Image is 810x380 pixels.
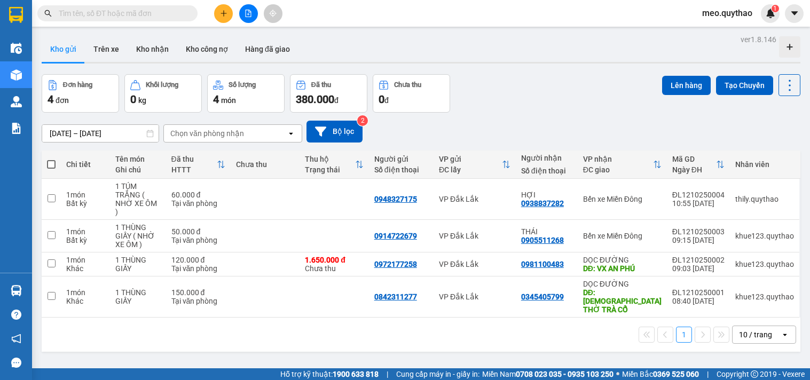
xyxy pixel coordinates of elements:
strong: 0369 525 060 [653,370,699,378]
span: | [387,368,388,380]
span: 380.000 [296,93,334,106]
span: notification [11,334,21,344]
div: 120.000 đ [171,256,225,264]
div: 1 món [66,256,105,264]
div: Ghi chú [115,165,161,174]
span: file-add [245,10,252,17]
span: 4 [48,93,53,106]
sup: 1 [772,5,779,12]
span: copyright [751,370,758,378]
span: Miền Nam [482,368,614,380]
span: đơn [56,96,69,105]
div: 60.000 đ [171,191,225,199]
div: 150.000 đ [171,288,225,297]
span: | [707,368,709,380]
div: Số điện thoại [521,167,572,175]
th: Toggle SortBy [166,151,231,179]
div: khue123.quythao [735,260,794,268]
div: 1 THÙNG GIẤY [115,256,161,273]
div: khue123.quythao [735,232,794,240]
th: Toggle SortBy [578,151,667,179]
span: ⚪️ [616,372,619,376]
button: file-add [239,4,258,23]
div: ĐC giao [583,165,653,174]
div: 09:03 [DATE] [672,264,725,273]
div: ĐL1210250002 [672,256,725,264]
span: plus [220,10,227,17]
div: Bến xe Miền Đông [583,232,662,240]
div: DĐ: VX AN PHÚ [583,264,662,273]
div: DỌC ĐƯỜNG [583,280,662,288]
span: kg [138,96,146,105]
div: 09:15 [DATE] [672,236,725,244]
button: Chưa thu0đ [373,74,450,113]
div: 0948327175 [374,195,417,203]
img: warehouse-icon [11,69,22,81]
input: Select a date range. [42,125,159,142]
div: DỌC ĐƯỜNG [583,256,662,264]
div: Tại văn phòng [171,199,225,208]
img: warehouse-icon [11,43,22,54]
button: Khối lượng0kg [124,74,202,113]
span: caret-down [790,9,799,18]
span: món [221,96,236,105]
div: Chưa thu [305,256,363,273]
div: VP Đắk Lắk [439,232,510,240]
div: Tên món [115,155,161,163]
span: aim [269,10,277,17]
button: Tạo Chuyến [716,76,773,95]
div: thily.quythao [735,195,794,203]
button: caret-down [785,4,804,23]
strong: 1900 633 818 [333,370,379,378]
div: 1 THÙNG GIẤY ( NHỜ XE ÔM ) [115,223,161,249]
div: 1 món [66,191,105,199]
div: Chưa thu [236,160,294,169]
div: Trạng thái [305,165,355,174]
div: VP gửi [439,155,502,163]
span: 0 [130,93,136,106]
div: VP Đắk Lắk [439,195,510,203]
div: Tại văn phòng [171,297,225,305]
svg: open [781,330,789,339]
button: Trên xe [85,36,128,62]
div: 1 món [66,227,105,236]
div: Người nhận [521,154,572,162]
div: HỢI [521,191,572,199]
div: Đơn hàng [63,81,92,89]
div: Số lượng [229,81,256,89]
span: Hỗ trợ kỹ thuật: [280,368,379,380]
div: Bất kỳ [66,199,105,208]
div: khue123.quythao [735,292,794,301]
div: 10:55 [DATE] [672,199,725,208]
div: VP Đắk Lắk [439,260,510,268]
div: Chưa thu [394,81,421,89]
div: THÁI [521,227,572,236]
div: ĐL1210250003 [672,227,725,236]
button: Kho gửi [42,36,85,62]
span: 1 [773,5,777,12]
div: VP nhận [583,155,653,163]
div: 1.650.000 đ [305,256,363,264]
div: 0842311277 [374,292,417,301]
div: Đã thu [171,155,217,163]
div: 50.000 đ [171,227,225,236]
span: đ [334,96,339,105]
button: Kho công nợ [177,36,237,62]
span: Cung cấp máy in - giấy in: [396,368,479,380]
button: Số lượng4món [207,74,285,113]
div: 0905511268 [521,236,564,244]
div: 08:40 [DATE] [672,297,725,305]
div: Thu hộ [305,155,355,163]
img: solution-icon [11,123,22,134]
th: Toggle SortBy [300,151,368,179]
span: question-circle [11,310,21,320]
div: 1 món [66,288,105,297]
img: logo-vxr [9,7,23,23]
button: aim [264,4,282,23]
button: 1 [676,327,692,343]
div: VP Đắk Lắk [439,292,510,301]
div: DĐ: NHÀ THỜ TRÀ CỔ [583,288,662,314]
button: Lên hàng [662,76,711,95]
span: 4 [213,93,219,106]
div: Số điện thoại [374,165,428,174]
